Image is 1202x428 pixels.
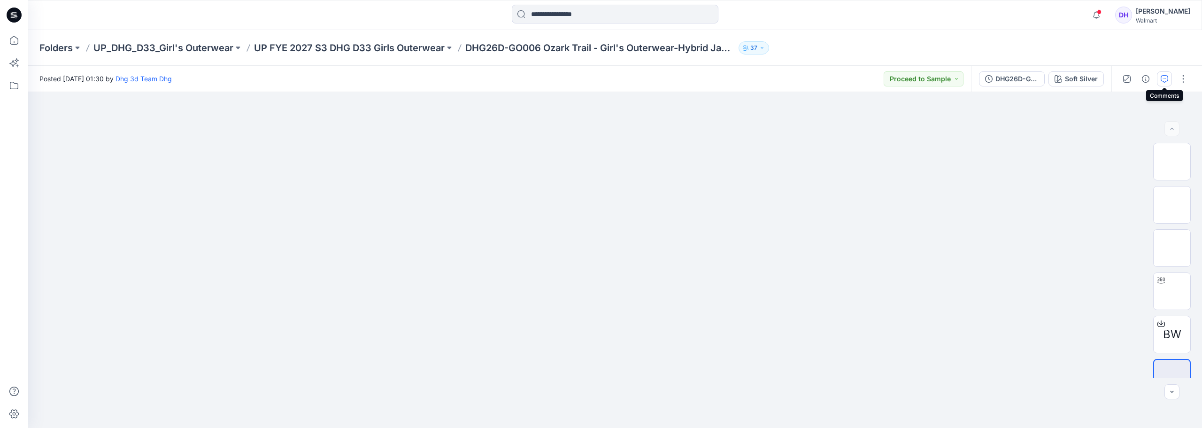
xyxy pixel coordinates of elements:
div: DH [1115,7,1132,23]
a: Dhg 3d Team Dhg [116,75,172,83]
div: [PERSON_NAME] [1136,6,1190,17]
a: UP FYE 2027 S3 DHG D33 Girls Outerwear [254,41,445,54]
p: DHG26D-GO006 Ozark Trail - Girl's Outerwear-Hybrid Jacket [465,41,735,54]
div: Walmart [1136,17,1190,24]
a: Folders [39,41,73,54]
span: Posted [DATE] 01:30 by [39,74,172,84]
div: DHG26D-GO006 Ozark Trail - Girl's Outerwear-Hybrid Jacket [995,74,1039,84]
p: 37 [750,43,757,53]
button: Soft Silver [1048,71,1104,86]
span: BW [1163,326,1181,343]
button: DHG26D-GO006 Ozark Trail - Girl's Outerwear-Hybrid Jacket [979,71,1045,86]
div: Soft Silver [1065,74,1098,84]
button: Details [1138,71,1153,86]
a: UP_DHG_D33_Girl's Outerwear [93,41,233,54]
button: 37 [739,41,769,54]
